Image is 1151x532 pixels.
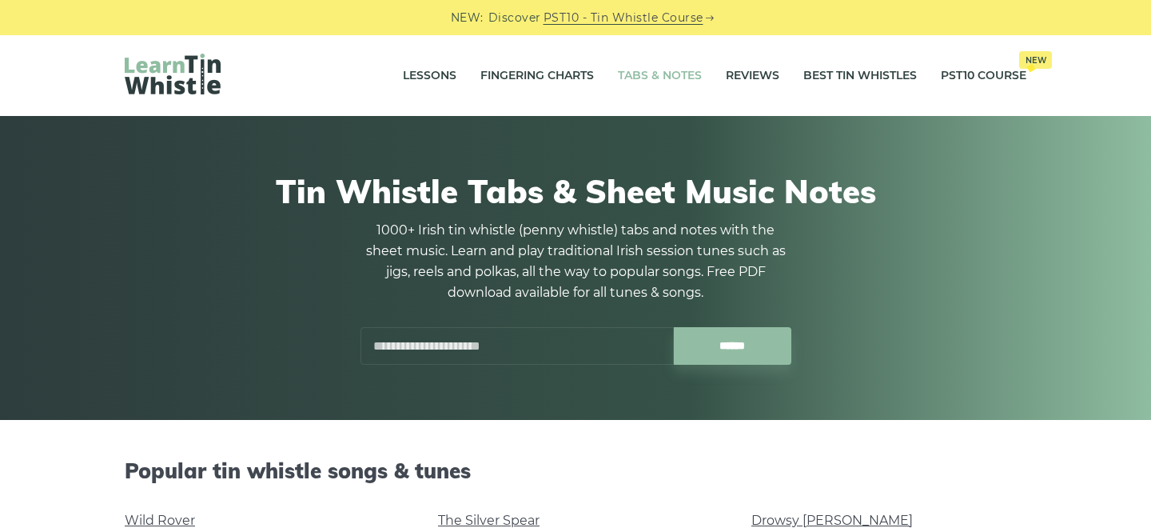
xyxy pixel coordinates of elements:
[125,54,221,94] img: LearnTinWhistle.com
[803,56,917,96] a: Best Tin Whistles
[438,513,540,528] a: The Silver Spear
[403,56,456,96] a: Lessons
[618,56,702,96] a: Tabs & Notes
[360,220,791,303] p: 1000+ Irish tin whistle (penny whistle) tabs and notes with the sheet music. Learn and play tradi...
[941,56,1026,96] a: PST10 CourseNew
[726,56,779,96] a: Reviews
[1019,51,1052,69] span: New
[125,513,195,528] a: Wild Rover
[125,172,1026,210] h1: Tin Whistle Tabs & Sheet Music Notes
[480,56,594,96] a: Fingering Charts
[751,513,913,528] a: Drowsy [PERSON_NAME]
[125,458,1026,483] h2: Popular tin whistle songs & tunes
